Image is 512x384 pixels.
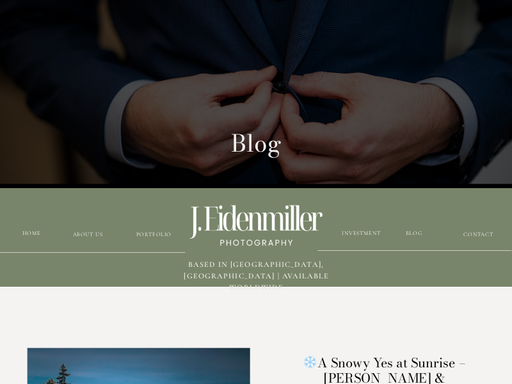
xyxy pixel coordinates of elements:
a: about us [56,230,120,239]
span: BASED in [GEOGRAPHIC_DATA], [GEOGRAPHIC_DATA] | available worldwide [184,260,328,292]
a: Investment [341,230,381,238]
a: HOME [18,230,45,238]
a: blog [379,230,449,238]
img: ❄️ [304,355,317,368]
a: Portfolio [129,230,179,239]
h1: Blog [186,129,326,144]
a: CONTACT [458,230,499,239]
